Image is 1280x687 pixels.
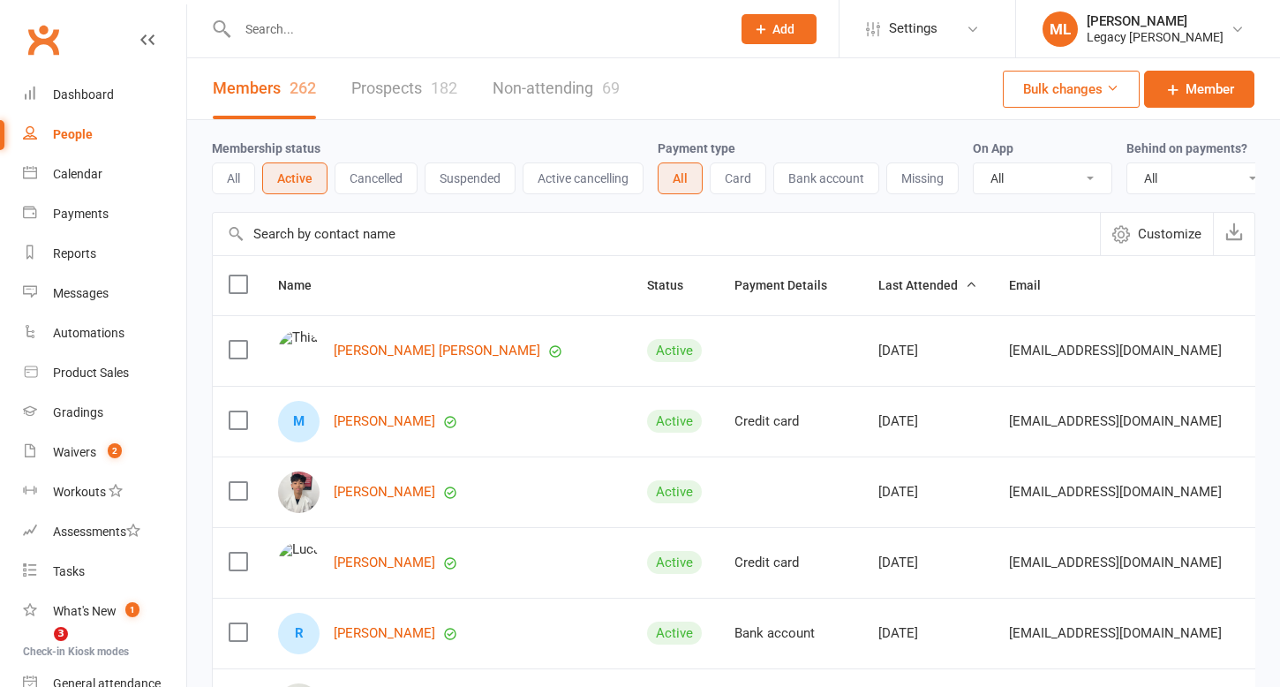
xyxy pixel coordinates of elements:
[23,274,186,313] a: Messages
[878,275,977,296] button: Last Attended
[334,626,435,641] a: [PERSON_NAME]
[647,339,702,362] div: Active
[21,18,65,62] a: Clubworx
[23,512,186,552] a: Assessments
[53,485,106,499] div: Workouts
[278,275,331,296] button: Name
[602,79,620,97] div: 69
[334,485,435,500] a: [PERSON_NAME]
[647,551,702,574] div: Active
[647,278,703,292] span: Status
[23,115,186,155] a: People
[1003,71,1140,108] button: Bulk changes
[1009,475,1222,509] span: [EMAIL_ADDRESS][DOMAIN_NAME]
[1100,213,1213,255] button: Customize
[23,393,186,433] a: Gradings
[23,592,186,631] a: What's New1
[734,626,847,641] div: Bank account
[278,472,320,513] img: Tommy
[1126,141,1247,155] label: Behind on payments?
[23,433,186,472] a: Waivers 2
[53,366,129,380] div: Product Sales
[125,602,139,617] span: 1
[1186,79,1234,100] span: Member
[23,552,186,592] a: Tasks
[213,58,316,119] a: Members262
[772,22,794,36] span: Add
[53,246,96,260] div: Reports
[1009,334,1222,367] span: [EMAIL_ADDRESS][DOMAIN_NAME]
[734,414,847,429] div: Credit card
[278,330,320,345] img: Thiago
[1009,546,1222,579] span: [EMAIL_ADDRESS][DOMAIN_NAME]
[1009,278,1060,292] span: Email
[1009,616,1222,650] span: [EMAIL_ADDRESS][DOMAIN_NAME]
[232,17,719,42] input: Search...
[53,286,109,300] div: Messages
[53,405,103,419] div: Gradings
[18,627,60,669] iframe: Intercom live chat
[334,414,435,429] a: [PERSON_NAME]
[53,207,109,221] div: Payments
[23,155,186,194] a: Calendar
[278,613,320,654] div: Riley
[742,14,817,44] button: Add
[647,410,702,433] div: Active
[262,162,328,194] button: Active
[278,542,320,557] img: Luca
[886,162,959,194] button: Missing
[973,141,1013,155] label: On App
[23,194,186,234] a: Payments
[278,401,320,442] div: Marko
[878,555,977,570] div: [DATE]
[334,343,540,359] a: [PERSON_NAME] [PERSON_NAME]
[878,278,977,292] span: Last Attended
[425,162,516,194] button: Suspended
[658,141,735,155] label: Payment type
[647,275,703,296] button: Status
[108,443,122,458] span: 2
[1087,29,1224,45] div: Legacy [PERSON_NAME]
[53,127,93,141] div: People
[54,627,68,641] span: 3
[889,9,937,49] span: Settings
[647,622,702,645] div: Active
[431,79,457,97] div: 182
[1043,11,1078,47] div: ML
[658,162,703,194] button: All
[1009,404,1222,438] span: [EMAIL_ADDRESS][DOMAIN_NAME]
[53,326,124,340] div: Automations
[878,485,977,500] div: [DATE]
[1009,275,1060,296] button: Email
[212,141,320,155] label: Membership status
[53,167,102,181] div: Calendar
[734,555,847,570] div: Credit card
[23,234,186,274] a: Reports
[213,213,1100,255] input: Search by contact name
[878,414,977,429] div: [DATE]
[53,525,140,539] div: Assessments
[1087,13,1224,29] div: [PERSON_NAME]
[334,555,435,570] a: [PERSON_NAME]
[53,564,85,578] div: Tasks
[1144,71,1254,108] a: Member
[23,353,186,393] a: Product Sales
[523,162,644,194] button: Active cancelling
[53,445,96,459] div: Waivers
[335,162,418,194] button: Cancelled
[23,313,186,353] a: Automations
[734,278,847,292] span: Payment Details
[278,278,331,292] span: Name
[351,58,457,119] a: Prospects182
[647,480,702,503] div: Active
[53,604,117,618] div: What's New
[290,79,316,97] div: 262
[734,275,847,296] button: Payment Details
[212,162,255,194] button: All
[493,58,620,119] a: Non-attending69
[1138,223,1201,245] span: Customize
[878,343,977,359] div: [DATE]
[878,626,977,641] div: [DATE]
[773,162,879,194] button: Bank account
[23,75,186,115] a: Dashboard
